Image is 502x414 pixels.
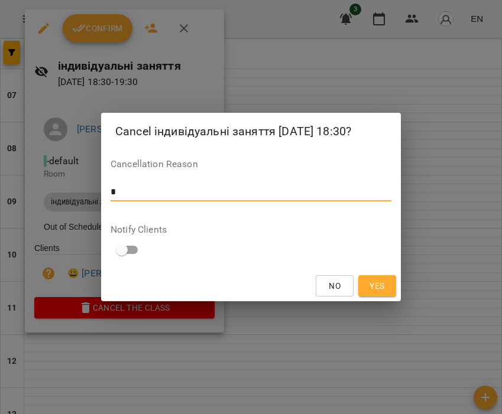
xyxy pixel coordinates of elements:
span: Yes [370,279,384,293]
h2: Cancel індивідуальні заняття [DATE] 18:30? [115,122,387,141]
button: No [316,275,354,296]
button: Yes [358,275,396,296]
label: Cancellation Reason [111,159,391,169]
span: No [329,279,341,293]
label: Notify Clients [111,225,391,234]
